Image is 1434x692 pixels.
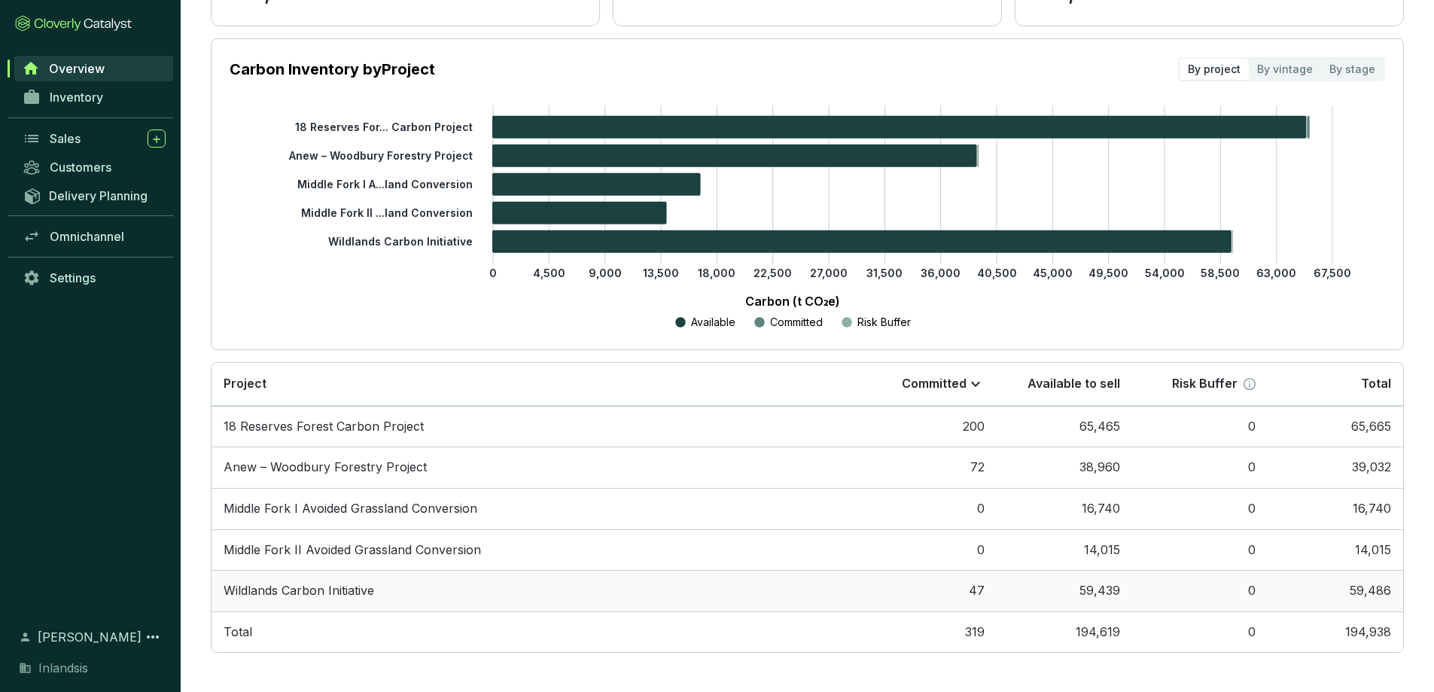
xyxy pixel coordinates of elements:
td: 319 [861,611,997,653]
td: 200 [861,406,997,447]
tspan: 13,500 [643,267,679,279]
td: 0 [861,529,997,571]
p: Carbon (t CO₂e) [252,292,1332,310]
tspan: 4,500 [533,267,565,279]
th: Project [212,363,861,406]
td: Anew – Woodbury Forestry Project [212,447,861,488]
span: Settings [50,270,96,285]
tspan: 40,500 [977,267,1017,279]
a: Delivery Planning [15,183,173,208]
div: By stage [1321,59,1384,80]
span: Overview [49,61,105,76]
tspan: Middle Fork II ...land Conversion [301,206,473,219]
td: 59,486 [1268,570,1403,611]
td: 47 [861,570,997,611]
td: 16,740 [997,488,1132,529]
td: 14,015 [1268,529,1403,571]
tspan: 67,500 [1314,267,1351,279]
tspan: 22,500 [754,267,792,279]
a: Settings [15,265,173,291]
tspan: Anew – Woodbury Forestry Project [288,149,473,162]
a: Inventory [15,84,173,110]
span: Delivery Planning [49,188,148,203]
a: Customers [15,154,173,180]
td: 0 [861,488,997,529]
td: 0 [1132,529,1268,571]
td: 72 [861,447,997,488]
td: Middle Fork II Avoided Grassland Conversion [212,529,861,571]
span: Sales [50,131,81,146]
a: Sales [15,126,173,151]
span: Inventory [50,90,103,105]
tspan: 0 [489,267,497,279]
td: 0 [1132,611,1268,653]
p: Risk Buffer [1172,376,1238,392]
td: 0 [1132,488,1268,529]
td: 14,015 [997,529,1132,571]
td: Middle Fork I Avoided Grassland Conversion [212,488,861,529]
td: Total [212,611,861,653]
tspan: 18 Reserves For... Carbon Project [295,120,473,133]
p: Committed [770,315,823,330]
tspan: Wildlands Carbon Initiative [328,235,473,248]
p: Available [691,315,735,330]
tspan: 63,000 [1256,267,1296,279]
tspan: 54,000 [1145,267,1185,279]
th: Available to sell [997,363,1132,406]
p: Risk Buffer [857,315,911,330]
tspan: 27,000 [810,267,848,279]
td: 194,938 [1268,611,1403,653]
div: By project [1180,59,1249,80]
td: 18 Reserves Forest Carbon Project [212,406,861,447]
td: 39,032 [1268,447,1403,488]
tspan: Middle Fork I A...land Conversion [297,178,473,191]
tspan: 31,500 [866,267,903,279]
span: Omnichannel [50,229,124,244]
td: 16,740 [1268,488,1403,529]
span: Customers [50,160,111,175]
td: 65,665 [1268,406,1403,447]
tspan: 45,000 [1033,267,1073,279]
td: 194,619 [997,611,1132,653]
tspan: 36,000 [921,267,961,279]
tspan: 58,500 [1201,267,1240,279]
p: Committed [902,376,967,392]
td: 0 [1132,447,1268,488]
td: Wildlands Carbon Initiative [212,570,861,611]
span: Inlandsis [38,659,88,677]
div: segmented control [1178,57,1385,81]
p: Carbon Inventory by Project [230,59,435,80]
td: 59,439 [997,570,1132,611]
span: [PERSON_NAME] [38,628,142,646]
tspan: 18,000 [698,267,735,279]
a: Omnichannel [15,224,173,249]
td: 0 [1132,406,1268,447]
tspan: 9,000 [589,267,622,279]
a: Overview [14,56,173,81]
div: By vintage [1249,59,1321,80]
th: Total [1268,363,1403,406]
td: 0 [1132,570,1268,611]
td: 38,960 [997,447,1132,488]
td: 65,465 [997,406,1132,447]
tspan: 49,500 [1088,267,1128,279]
